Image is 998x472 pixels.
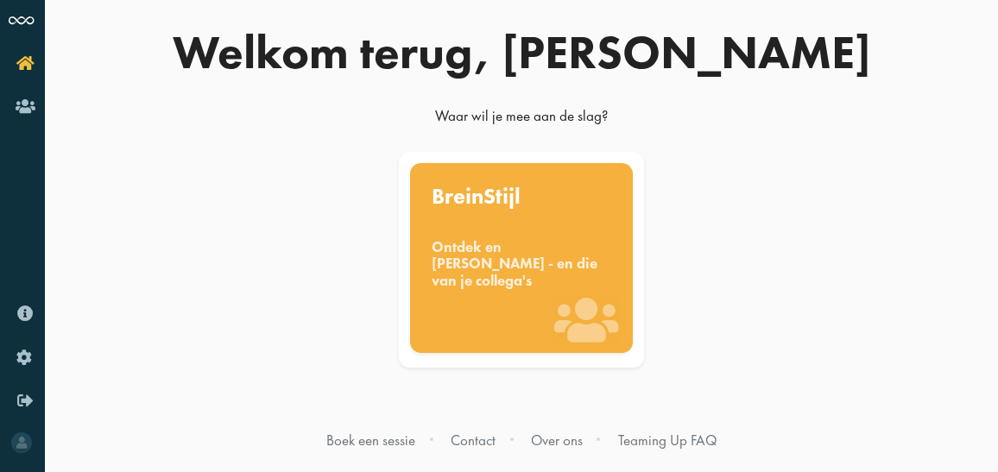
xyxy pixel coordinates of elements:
[120,29,923,76] div: Welkom terug, [PERSON_NAME]
[432,239,611,289] div: Ontdek en [PERSON_NAME] - en die van je collega's
[531,431,583,450] a: Over ons
[395,152,648,368] a: BreinStijl Ontdek en [PERSON_NAME] - en die van je collega's
[432,186,611,208] div: BreinStijl
[451,431,496,450] a: Contact
[120,106,923,134] div: Waar wil je mee aan de slag?
[326,431,415,450] a: Boek een sessie
[618,431,717,450] a: Teaming Up FAQ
